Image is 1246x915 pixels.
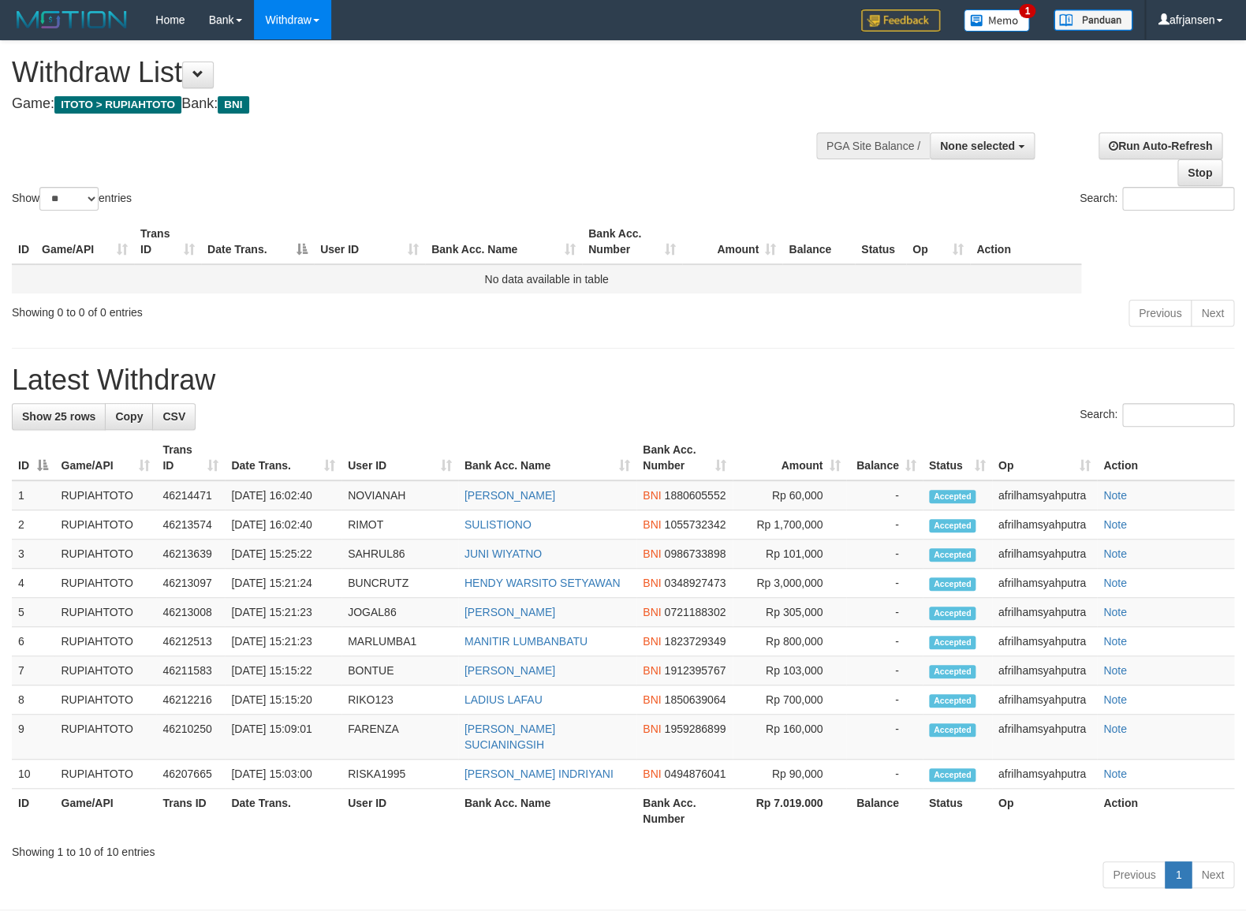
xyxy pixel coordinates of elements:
th: Amount: activate to sort column ascending [682,219,782,264]
th: Op: activate to sort column ascending [992,435,1097,480]
td: afrilhamsyahputra [992,715,1097,760]
span: Copy 1880605552 to clipboard [664,489,726,502]
td: Rp 90,000 [733,760,847,789]
div: Showing 0 to 0 of 0 entries [12,298,507,320]
span: 1 [1019,4,1035,18]
th: Balance: activate to sort column ascending [846,435,922,480]
td: BUNCRUTZ [341,569,458,598]
td: Rp 305,000 [733,598,847,627]
a: Note [1103,723,1127,735]
td: FARENZA [341,715,458,760]
span: Accepted [929,548,976,562]
input: Search: [1122,187,1234,211]
th: Bank Acc. Name: activate to sort column ascending [458,435,636,480]
td: Rp 160,000 [733,715,847,760]
span: BNI [218,96,248,114]
td: SAHRUL86 [341,540,458,569]
th: User ID: activate to sort column ascending [341,435,458,480]
span: BNI [643,606,661,618]
td: afrilhamsyahputra [992,685,1097,715]
td: - [846,760,922,789]
a: [PERSON_NAME] INDRIYANI [464,767,614,780]
td: Rp 101,000 [733,540,847,569]
a: Note [1103,577,1127,589]
td: Rp 3,000,000 [733,569,847,598]
span: BNI [643,693,661,706]
td: - [846,715,922,760]
td: - [846,598,922,627]
th: Bank Acc. Number: activate to sort column ascending [636,435,733,480]
th: Trans ID: activate to sort column ascending [134,219,201,264]
div: Showing 1 to 10 of 10 entries [12,838,1234,860]
a: Previous [1102,861,1166,888]
label: Search: [1080,187,1234,211]
td: afrilhamsyahputra [992,598,1097,627]
th: Status: activate to sort column ascending [923,435,992,480]
a: MANITIR LUMBANBATU [464,635,588,648]
input: Search: [1122,403,1234,427]
th: Bank Acc. Name: activate to sort column ascending [425,219,582,264]
td: RIMOT [341,510,458,540]
span: BNI [643,635,661,648]
td: - [846,540,922,569]
a: Note [1103,664,1127,677]
td: RIKO123 [341,685,458,715]
td: Rp 700,000 [733,685,847,715]
span: Accepted [929,636,976,649]
span: BNI [643,547,661,560]
td: - [846,627,922,656]
a: SULISTIONO [464,518,532,531]
h1: Withdraw List [12,57,815,88]
td: BONTUE [341,656,458,685]
th: Bank Acc. Number: activate to sort column ascending [582,219,682,264]
a: Run Auto-Refresh [1099,133,1222,159]
h1: Latest Withdraw [12,364,1234,396]
a: Stop [1177,159,1222,186]
td: Rp 103,000 [733,656,847,685]
th: Date Trans.: activate to sort column descending [201,219,314,264]
a: LADIUS LAFAU [464,693,543,706]
a: [PERSON_NAME] [464,606,555,618]
div: PGA Site Balance / [816,133,930,159]
span: None selected [940,140,1015,152]
td: afrilhamsyahputra [992,627,1097,656]
a: Note [1103,518,1127,531]
th: User ID: activate to sort column ascending [314,219,425,264]
th: Balance [782,219,855,264]
img: Feedback.jpg [861,9,940,32]
a: Note [1103,606,1127,618]
td: No data available in table [12,264,1081,293]
a: Next [1191,300,1234,327]
td: afrilhamsyahputra [992,510,1097,540]
h4: Game: Bank: [12,96,815,112]
th: ID [12,219,35,264]
a: JUNI WIYATNO [464,547,542,560]
th: Op [992,789,1097,834]
label: Show entries [12,187,132,211]
th: Action [1097,435,1234,480]
span: Copy 1055732342 to clipboard [664,518,726,531]
a: Note [1103,547,1127,560]
td: afrilhamsyahputra [992,480,1097,510]
img: panduan.png [1054,9,1132,31]
th: Rp 7.019.000 [733,789,847,834]
a: [PERSON_NAME] [464,489,555,502]
span: Copy 1959286899 to clipboard [664,723,726,735]
span: Copy 0721188302 to clipboard [664,606,726,618]
td: JOGAL86 [341,598,458,627]
select: Showentries [39,187,99,211]
td: afrilhamsyahputra [992,540,1097,569]
span: BNI [643,577,661,589]
td: Rp 1,700,000 [733,510,847,540]
td: - [846,510,922,540]
span: Accepted [929,577,976,591]
span: Copy 1823729349 to clipboard [664,635,726,648]
label: Search: [1080,403,1234,427]
span: Copy 0494876041 to clipboard [664,767,726,780]
span: Accepted [929,490,976,503]
span: BNI [643,664,661,677]
th: Game/API: activate to sort column ascending [35,219,134,264]
span: Copy 0348927473 to clipboard [664,577,726,589]
img: MOTION_logo.png [12,8,132,32]
td: - [846,656,922,685]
